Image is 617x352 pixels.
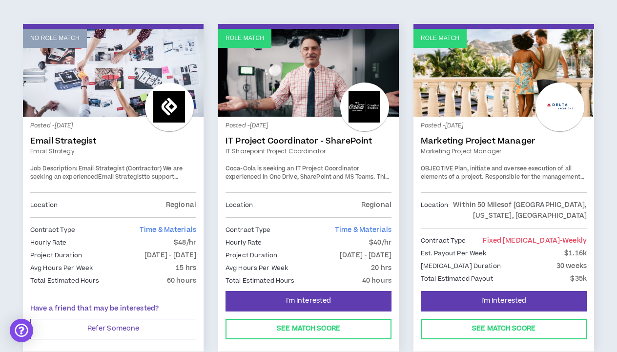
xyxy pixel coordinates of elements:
[448,200,587,221] p: Within 50 Miles of [GEOGRAPHIC_DATA], [US_STATE], [GEOGRAPHIC_DATA]
[30,147,196,156] a: Email Strategy
[30,200,58,210] p: Location
[226,165,389,207] span: Coca-Cola is seeking an IT Project Coordinator experienced in One Drive, SharePoint and MS Teams....
[226,200,253,210] p: Location
[30,275,100,286] p: Total Estimated Hours
[421,261,501,271] p: [MEDICAL_DATA] Duration
[226,122,391,130] p: Posted - [DATE]
[226,275,295,286] p: Total Estimated Hours
[140,225,196,235] span: Time & Materials
[30,165,162,173] strong: Job Description: Email Strategist (Contractor)
[30,304,196,314] p: Have a friend that may be interested?
[30,237,66,248] p: Hourly Rate
[421,248,486,259] p: Est. Payout Per Week
[30,136,196,146] a: Email Strategist
[23,29,204,117] a: No Role Match
[421,165,453,173] span: OBJECTIVE
[340,250,391,261] p: [DATE] - [DATE]
[30,263,93,273] p: Avg Hours Per Week
[226,237,262,248] p: Hourly Rate
[226,136,391,146] a: IT Project Coordinator - SharePoint
[226,319,391,339] button: See Match Score
[226,291,391,311] button: I'm Interested
[421,235,466,246] p: Contract Type
[361,200,391,210] p: Regional
[30,165,183,182] span: We are seeking an experienced
[570,273,587,284] p: $35k
[413,29,594,117] a: Role Match
[421,34,459,43] p: Role Match
[421,291,587,311] button: I'm Interested
[564,248,587,259] p: $1.16k
[10,319,33,342] div: Open Intercom Messenger
[226,263,288,273] p: Avg Hours Per Week
[421,319,587,339] button: See Match Score
[30,319,196,339] button: Refer Someone
[30,122,196,130] p: Posted - [DATE]
[144,250,196,261] p: [DATE] - [DATE]
[483,236,587,246] span: Fixed [MEDICAL_DATA]
[98,173,144,181] strong: Email Strategist
[30,250,82,261] p: Project Duration
[421,147,587,156] a: Marketing Project Manager
[421,200,448,221] p: Location
[481,296,527,306] span: I'm Interested
[556,261,587,271] p: 30 weeks
[226,147,391,156] a: IT Sharepoint Project Coordinator
[167,275,196,286] p: 60 hours
[421,136,587,146] a: Marketing Project Manager
[369,237,391,248] p: $40/hr
[30,34,80,43] p: No Role Match
[30,225,76,235] p: Contract Type
[174,237,196,248] p: $48/hr
[335,225,391,235] span: Time & Materials
[362,275,391,286] p: 40 hours
[226,34,264,43] p: Role Match
[226,250,277,261] p: Project Duration
[421,165,585,216] span: Plan, initiate and oversee execution of all elements of a project. Responsible for the management...
[166,200,196,210] p: Regional
[226,225,271,235] p: Contract Type
[176,263,196,273] p: 15 hrs
[218,29,399,117] a: Role Match
[371,263,391,273] p: 20 hrs
[421,122,587,130] p: Posted - [DATE]
[421,273,493,284] p: Total Estimated Payout
[560,236,587,246] span: - weekly
[286,296,331,306] span: I'm Interested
